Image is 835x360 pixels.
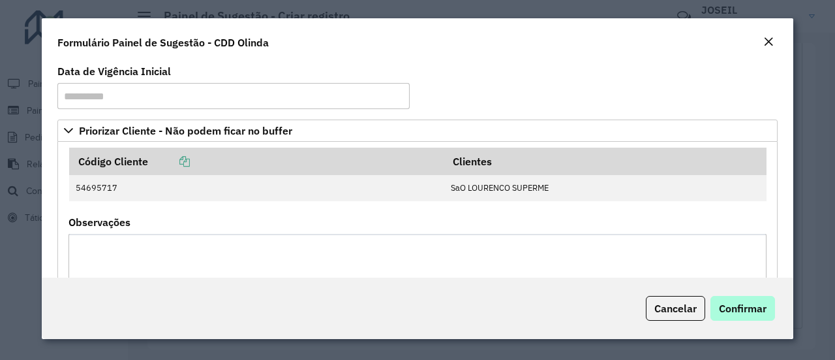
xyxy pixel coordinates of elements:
h4: Formulário Painel de Sugestão - CDD Olinda [57,35,269,50]
td: 54695717 [69,175,444,201]
em: Fechar [763,37,774,47]
th: Código Cliente [69,148,444,175]
span: Priorizar Cliente - Não podem ficar no buffer [79,125,292,136]
label: Data de Vigência Inicial [57,63,171,79]
a: Copiar [148,155,190,168]
button: Close [759,34,778,51]
button: Confirmar [710,296,775,321]
span: Confirmar [719,302,767,315]
td: SaO LOURENCO SUPERME [444,175,766,201]
button: Cancelar [646,296,705,321]
label: Observações [68,214,130,230]
span: Cancelar [654,302,697,315]
th: Clientes [444,148,766,175]
a: Priorizar Cliente - Não podem ficar no buffer [57,120,778,142]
